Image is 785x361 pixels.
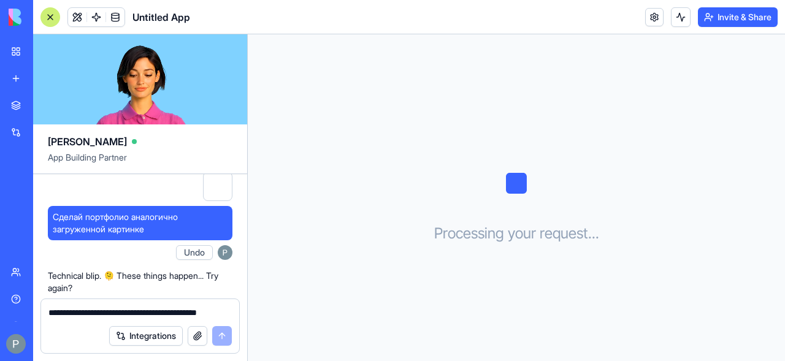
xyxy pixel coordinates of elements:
span: [PERSON_NAME] [48,134,127,149]
p: Technical blip. 🫠 These things happen... Try again? [48,270,232,294]
button: Undo [176,245,213,260]
img: ACg8ocLnomHJUBzAr8iOPS62cr4tEf87y_FTmljQ-B-j0vts8gT9pA=s96-c [6,334,26,354]
span: . [592,224,595,243]
h3: Processing your request [434,224,599,243]
span: Сделай портфолио аналогично загруженной картинке [53,211,228,235]
button: Integrations [109,326,183,346]
span: Untitled App [132,10,190,25]
span: . [595,224,599,243]
span: App Building Partner [48,151,232,173]
button: Invite & Share [698,7,778,27]
span: . [588,224,592,243]
img: logo [9,9,85,26]
img: ACg8ocLnomHJUBzAr8iOPS62cr4tEf87y_FTmljQ-B-j0vts8gT9pA=s96-c [218,245,232,260]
